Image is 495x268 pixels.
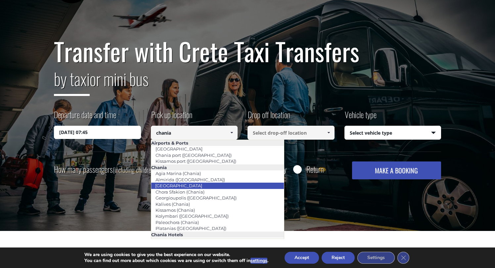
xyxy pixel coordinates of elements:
button: Close GDPR Cookie Banner [397,252,409,264]
button: Accept [285,252,319,264]
a: Georgioupolis ([GEOGRAPHIC_DATA]) [151,193,241,202]
a: Almirida ([GEOGRAPHIC_DATA]) [151,175,229,184]
label: Departure date and time [54,109,116,126]
input: Select pickup location [151,126,238,140]
label: Return [306,165,324,173]
li: Chania Hotels [151,232,284,238]
small: (including children) [113,165,156,175]
span: Select vehicle type [345,126,441,140]
button: settings [250,258,267,264]
a: Kissamos (Chania) [151,205,199,215]
li: Chania [151,164,284,170]
input: Select drop-off location [247,126,335,140]
h1: Transfer with Crete Taxi Transfers [54,37,441,65]
a: Kolymbari ([GEOGRAPHIC_DATA]) [151,211,233,221]
p: You can find out more about which cookies we are using or switch them off in . [84,258,268,264]
label: Vehicle type [344,109,377,126]
a: Chora Sfakion (Chania) [151,187,209,197]
a: Show All Items [226,126,237,140]
span: by taxi [54,66,90,96]
a: Paleochora (Chania) [151,218,203,227]
a: Kalives (Chania) [151,200,194,209]
h2: or mini bus [54,65,441,101]
a: Platanias ([GEOGRAPHIC_DATA]) [151,224,231,233]
button: MAKE A BOOKING [352,161,441,179]
a: [GEOGRAPHIC_DATA] [151,181,206,190]
a: Show All Items [323,126,334,140]
button: Reject [322,252,355,264]
a: Chania port ([GEOGRAPHIC_DATA]) [151,151,236,160]
label: How many passengers ? [54,161,159,178]
label: One way [264,165,287,173]
li: Airports & Ports [151,140,284,146]
label: Pick up location [151,109,192,126]
p: We are using cookies to give you the best experience on our website. [84,252,268,258]
label: Drop off location [247,109,290,126]
a: [GEOGRAPHIC_DATA] [151,144,207,154]
a: Kissamos port ([GEOGRAPHIC_DATA]) [151,156,241,166]
button: Settings [357,252,395,264]
a: Agia Marina (Chania) [151,169,205,178]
